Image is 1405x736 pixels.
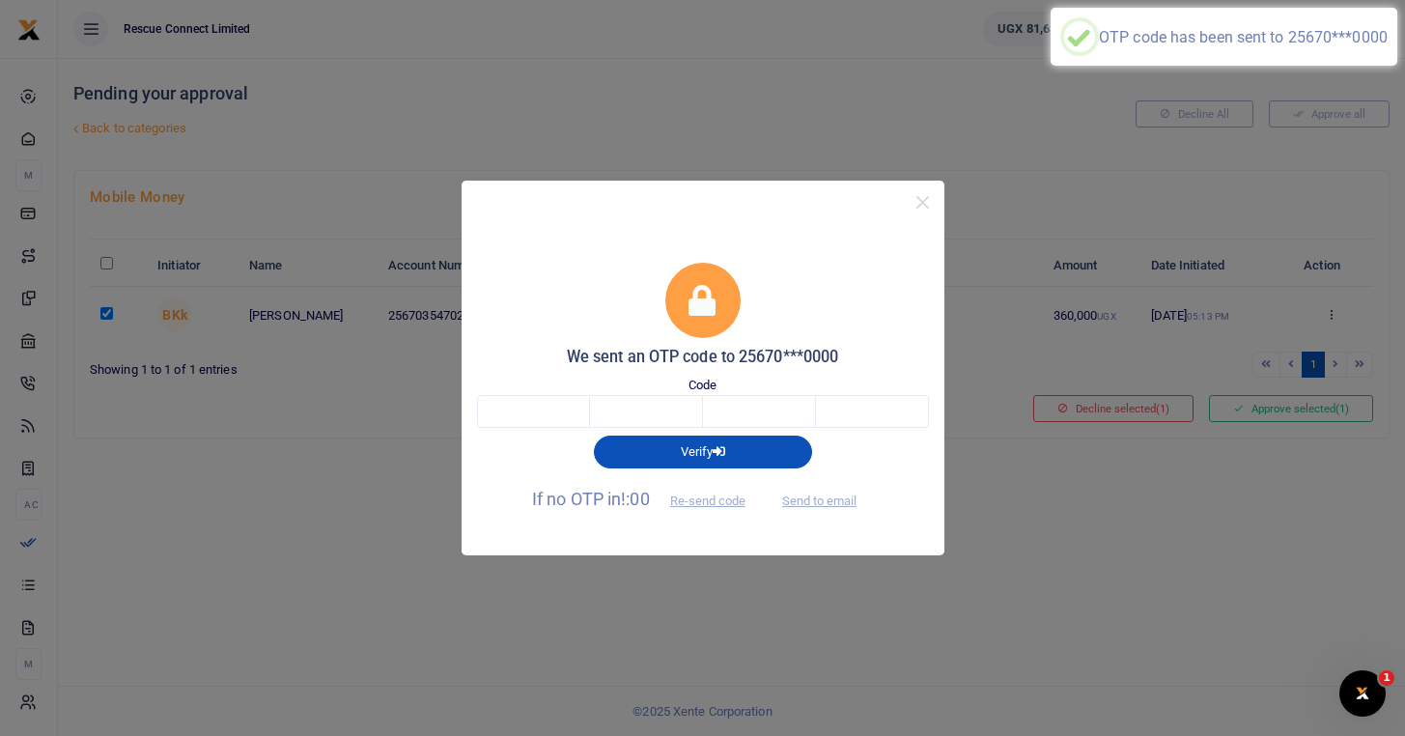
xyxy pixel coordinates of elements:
[688,376,717,395] label: Code
[1099,28,1388,46] div: OTP code has been sent to 25670***0000
[477,348,929,367] h5: We sent an OTP code to 25670***0000
[909,188,937,216] button: Close
[1339,670,1386,717] iframe: Intercom live chat
[621,489,649,509] span: !:00
[1379,670,1394,686] span: 1
[594,436,812,468] button: Verify
[532,489,762,509] span: If no OTP in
